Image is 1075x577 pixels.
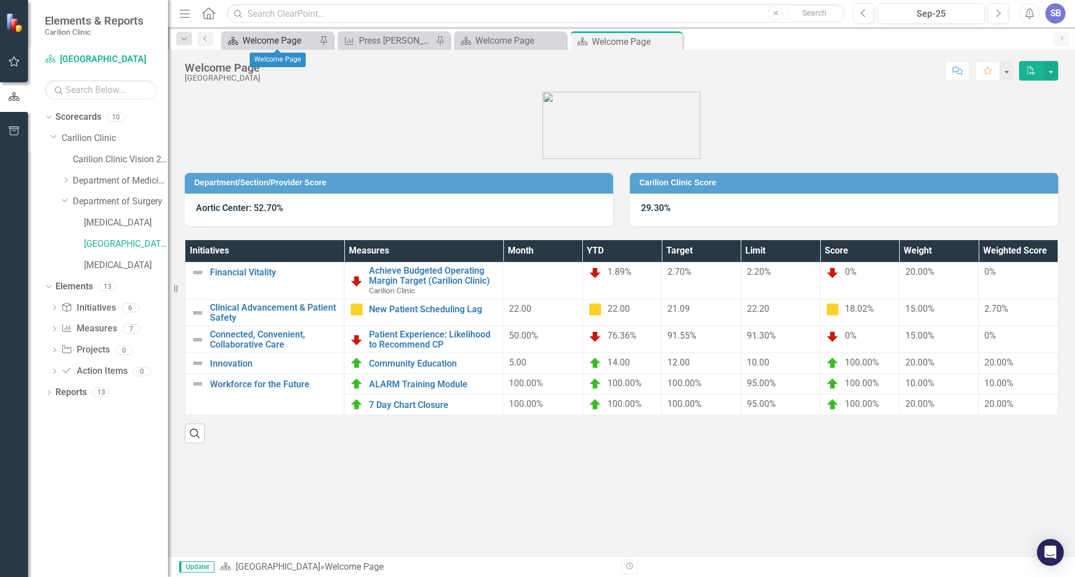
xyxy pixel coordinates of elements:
[592,35,680,49] div: Welcome Page
[881,7,981,21] div: Sep-25
[55,111,101,124] a: Scorecards
[747,330,776,341] span: 91.30%
[340,34,433,48] a: Press [PERSON_NAME]: Friendliness & courtesy of care provider
[786,6,842,21] button: Search
[185,374,344,415] td: Double-Click to Edit Right Click for Context Menu
[905,357,934,368] span: 20.00%
[667,303,690,314] span: 21.09
[350,303,363,316] img: Caution
[210,268,338,278] a: Financial Vitality
[191,306,204,320] img: Not Defined
[73,175,168,187] a: Department of Medicine
[369,286,415,295] span: Carilion Clinic
[250,53,306,67] div: Welcome Page
[350,333,363,346] img: Below Plan
[61,365,127,378] a: Action Items
[45,14,143,27] span: Elements & Reports
[179,561,214,573] span: Updater
[115,345,133,355] div: 0
[45,53,157,66] a: [GEOGRAPHIC_DATA]
[667,357,690,368] span: 12.00
[133,367,151,376] div: 0
[1037,539,1064,566] div: Open Intercom Messenger
[877,3,985,24] button: Sep-25
[185,62,260,74] div: Welcome Page
[984,398,1013,409] span: 20.00%
[509,398,543,409] span: 100.00%
[369,304,497,315] a: New Patient Scheduling Lag
[826,266,839,279] img: Below Plan
[509,330,538,341] span: 50.00%
[747,357,769,368] span: 10.00
[984,303,1008,314] span: 2.70%
[99,282,116,291] div: 13
[191,377,204,391] img: Not Defined
[45,80,157,100] input: Search Below...
[242,34,316,48] div: Welcome Page
[667,266,691,277] span: 2.70%
[905,378,934,388] span: 10.00%
[55,386,87,399] a: Reports
[61,344,109,356] a: Projects
[641,203,671,213] strong: 29.30%
[905,398,934,409] span: 20.00%
[84,238,168,251] a: [GEOGRAPHIC_DATA]
[1045,3,1065,24] button: SB
[185,74,260,82] div: [GEOGRAPHIC_DATA]
[350,356,363,370] img: On Target
[845,399,879,410] span: 100.00%
[369,379,497,390] a: ALARM Training Module
[747,398,776,409] span: 95.00%
[123,324,141,334] div: 7
[588,398,602,411] img: On Target
[185,262,344,299] td: Double-Click to Edit Right Click for Context Menu
[509,357,526,368] span: 5.00
[369,359,497,369] a: Community Education
[826,356,839,370] img: On Target
[220,561,613,574] div: »
[344,299,503,326] td: Double-Click to Edit Right Click for Context Menu
[191,266,204,279] img: Not Defined
[802,8,826,17] span: Search
[667,378,702,388] span: 100.00%
[984,378,1013,388] span: 10.00%
[350,398,363,411] img: On Target
[509,303,531,314] span: 22.00
[607,330,637,341] span: 76.36%
[191,333,204,346] img: Not Defined
[369,266,497,285] a: Achieve Budgeted Operating Margin Target (Carilion Clinic)
[905,266,934,277] span: 20.00%
[55,280,93,293] a: Elements
[905,330,934,341] span: 15.00%
[185,326,344,353] td: Double-Click to Edit Right Click for Context Menu
[588,303,602,316] img: Caution
[344,262,503,299] td: Double-Click to Edit Right Click for Context Menu
[747,266,771,277] span: 2.20%
[607,303,630,314] span: 22.00
[107,112,125,122] div: 10
[344,374,503,395] td: Double-Click to Edit Right Click for Context Menu
[457,34,563,48] a: Welcome Page
[845,378,879,389] span: 100.00%
[984,357,1013,368] span: 20.00%
[588,377,602,391] img: On Target
[344,326,503,353] td: Double-Click to Edit Right Click for Context Menu
[325,561,384,572] div: Welcome Page
[344,353,503,374] td: Double-Click to Edit Right Click for Context Menu
[747,303,769,314] span: 22.20
[62,132,168,145] a: Carilion Clinic
[210,303,338,322] a: Clinical Advancement & Patient Safety
[369,400,497,410] a: 7 Day Chart Closure
[845,266,857,277] span: 0%
[350,377,363,391] img: On Target
[588,356,602,370] img: On Target
[227,4,845,24] input: Search ClearPoint...
[359,34,433,48] div: Press [PERSON_NAME]: Friendliness & courtesy of care provider
[224,34,316,48] a: Welcome Page
[607,399,642,410] span: 100.00%
[236,561,320,572] a: [GEOGRAPHIC_DATA]
[543,92,700,159] img: carilion%20clinic%20logo%202.0.png
[45,27,143,36] small: Carilion Clinic
[905,303,934,314] span: 15.00%
[826,398,839,411] img: On Target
